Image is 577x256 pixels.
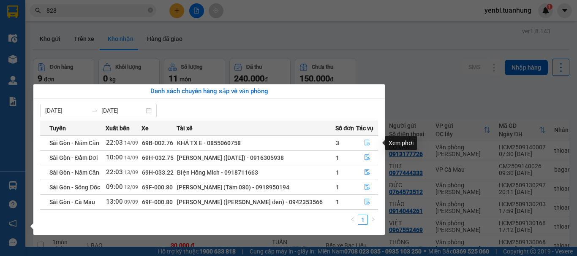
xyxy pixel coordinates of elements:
input: Đến ngày [101,106,144,115]
span: 09/09 [124,199,138,205]
span: Sài Gòn - Năm Căn [49,140,99,146]
div: KHÁ TX E - 0855060758 [177,138,335,148]
span: 13/09 [124,170,138,175]
span: 09:00 [106,183,123,191]
span: file-done [364,184,370,191]
span: 12/09 [124,184,138,190]
span: 3 [336,140,339,146]
span: Xuất bến [106,124,130,133]
span: file-done [364,154,370,161]
button: right [368,215,378,225]
span: left [350,217,355,222]
li: 1 [358,215,368,225]
span: Số đơn [335,124,354,133]
span: Tài xế [177,124,193,133]
span: Sài Gòn - Đầm Dơi [49,154,98,161]
span: 13:00 [106,198,123,205]
span: 1 [336,199,339,205]
span: 14/09 [124,155,138,161]
span: file-done [364,169,370,176]
span: 1 [336,154,339,161]
button: file-done [357,136,378,150]
div: [PERSON_NAME] ([PERSON_NAME] đen) - 0942353566 [177,197,335,207]
span: 69F-000.80 [142,184,173,191]
input: Từ ngày [45,106,88,115]
span: 69F-000.80 [142,199,173,205]
span: file-done [364,199,370,205]
span: Xe [142,124,149,133]
span: Tuyến [49,124,66,133]
span: 14/09 [124,140,138,146]
span: right [370,217,376,222]
button: file-done [357,151,378,164]
div: Biện Hồng Mích - 0918711663 [177,168,335,177]
div: [PERSON_NAME] (Tâm 080) - 0918950194 [177,183,335,192]
span: Sài Gòn - Năm Căn [49,169,99,176]
button: left [348,215,358,225]
button: file-done [357,195,378,209]
div: Danh sách chuyến hàng sắp về văn phòng [40,86,378,97]
span: 69H-033.22 [142,169,174,176]
span: 1 [336,184,339,191]
li: Next Page [368,215,378,225]
span: file-done [364,140,370,146]
span: to [91,107,98,114]
span: swap-right [91,107,98,114]
span: 69H-032.75 [142,154,174,161]
span: 22:03 [106,139,123,146]
span: Tác vụ [356,124,373,133]
div: Xem phơi [385,136,417,150]
span: 10:00 [106,154,123,161]
span: 1 [336,169,339,176]
button: file-done [357,166,378,179]
span: Sài Gòn - Cà Mau [49,199,95,205]
button: file-done [357,181,378,194]
a: 1 [358,215,367,224]
li: Previous Page [348,215,358,225]
div: [PERSON_NAME] ([DATE]) - 0916305938 [177,153,335,162]
span: 69B-002.76 [142,140,173,146]
span: Sài Gòn - Sông Đốc [49,184,100,191]
span: 22:03 [106,168,123,176]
